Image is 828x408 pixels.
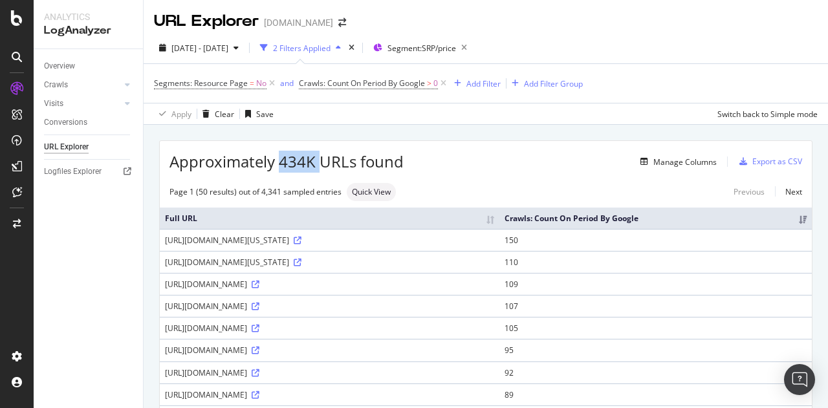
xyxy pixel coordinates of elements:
[499,251,812,273] td: 110
[165,345,494,356] div: [URL][DOMAIN_NAME]
[717,109,818,120] div: Switch back to Simple mode
[499,383,812,405] td: 89
[368,38,472,58] button: Segment:SRP/price
[44,78,121,92] a: Crawls
[712,103,818,124] button: Switch back to Simple mode
[775,182,802,201] a: Next
[466,78,501,89] div: Add Filter
[427,78,431,89] span: >
[154,78,248,89] span: Segments: Resource Page
[507,76,583,91] button: Add Filter Group
[44,165,102,178] div: Logfiles Explorer
[499,273,812,295] td: 109
[352,188,391,196] span: Quick View
[653,156,717,167] div: Manage Columns
[264,16,333,29] div: [DOMAIN_NAME]
[734,151,802,172] button: Export as CSV
[299,78,425,89] span: Crawls: Count On Period By Google
[171,109,191,120] div: Apply
[240,103,274,124] button: Save
[346,41,357,54] div: times
[165,323,494,334] div: [URL][DOMAIN_NAME]
[280,77,294,89] button: and
[169,151,404,173] span: Approximately 434K URLs found
[44,59,134,73] a: Overview
[499,208,812,229] th: Crawls: Count On Period By Google: activate to sort column ascending
[255,38,346,58] button: 2 Filters Applied
[44,165,134,178] a: Logfiles Explorer
[44,140,134,154] a: URL Explorer
[44,59,75,73] div: Overview
[165,367,494,378] div: [URL][DOMAIN_NAME]
[160,208,499,229] th: Full URL: activate to sort column ascending
[44,78,68,92] div: Crawls
[635,154,717,169] button: Manage Columns
[44,23,133,38] div: LogAnalyzer
[280,78,294,89] div: and
[169,186,342,197] div: Page 1 (50 results) out of 4,341 sampled entries
[154,103,191,124] button: Apply
[524,78,583,89] div: Add Filter Group
[154,10,259,32] div: URL Explorer
[433,74,438,92] span: 0
[273,43,331,54] div: 2 Filters Applied
[215,109,234,120] div: Clear
[44,116,87,129] div: Conversions
[499,339,812,361] td: 95
[165,257,494,268] div: [URL][DOMAIN_NAME][US_STATE]
[499,361,812,383] td: 92
[752,156,802,167] div: Export as CSV
[44,97,63,111] div: Visits
[44,10,133,23] div: Analytics
[165,279,494,290] div: [URL][DOMAIN_NAME]
[44,116,134,129] a: Conversions
[499,317,812,339] td: 105
[256,109,274,120] div: Save
[347,183,396,201] div: neutral label
[197,103,234,124] button: Clear
[165,389,494,400] div: [URL][DOMAIN_NAME]
[449,76,501,91] button: Add Filter
[171,43,228,54] span: [DATE] - [DATE]
[44,97,121,111] a: Visits
[784,364,815,395] div: Open Intercom Messenger
[499,295,812,317] td: 107
[44,140,89,154] div: URL Explorer
[250,78,254,89] span: =
[387,43,456,54] span: Segment: SRP/price
[165,301,494,312] div: [URL][DOMAIN_NAME]
[154,38,244,58] button: [DATE] - [DATE]
[165,235,494,246] div: [URL][DOMAIN_NAME][US_STATE]
[499,229,812,251] td: 150
[338,18,346,27] div: arrow-right-arrow-left
[256,74,267,92] span: No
